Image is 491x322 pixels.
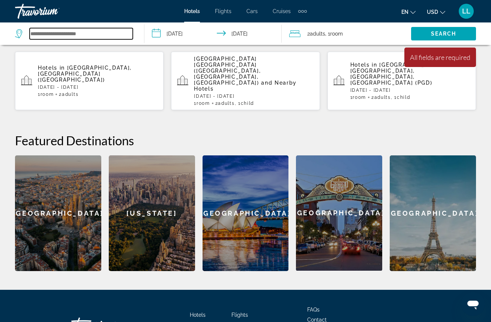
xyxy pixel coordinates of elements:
[296,155,382,271] a: [GEOGRAPHIC_DATA]
[41,92,54,97] span: Room
[109,155,195,271] a: [US_STATE]
[59,92,78,97] span: 2
[194,94,314,99] p: [DATE] - [DATE]
[190,312,206,318] a: Hotels
[410,53,470,61] div: All fields are required
[194,101,210,106] span: 1
[310,31,325,37] span: Adults
[411,27,476,40] button: Search
[350,62,444,86] span: [GEOGRAPHIC_DATA], [GEOGRAPHIC_DATA], [GEOGRAPHIC_DATA], [GEOGRAPHIC_DATA] (PGD)
[62,92,78,97] span: Adults
[241,101,254,106] span: Child
[298,5,307,17] button: Extra navigation items
[273,8,291,14] a: Cruises
[203,155,289,271] a: [GEOGRAPHIC_DATA]
[15,51,164,110] button: Hotels in [GEOGRAPHIC_DATA], [GEOGRAPHIC_DATA] ([GEOGRAPHIC_DATA])[DATE] - [DATE]1Room2Adults
[456,3,476,19] button: User Menu
[427,9,438,15] span: USD
[350,95,366,100] span: 1
[401,9,408,15] span: en
[462,7,470,15] span: LL
[353,95,366,100] span: Room
[235,101,254,106] span: , 1
[15,1,90,21] a: Travorium
[390,155,476,271] a: [GEOGRAPHIC_DATA]
[171,51,320,110] button: [GEOGRAPHIC_DATA] [GEOGRAPHIC_DATA] ([GEOGRAPHIC_DATA], [GEOGRAPHIC_DATA], [GEOGRAPHIC_DATA]) and...
[218,101,234,106] span: Adults
[194,80,297,92] span: and Nearby Hotels
[307,307,320,313] a: FAQs
[397,95,410,100] span: Child
[38,65,65,71] span: Hotels in
[38,65,132,83] span: [GEOGRAPHIC_DATA], [GEOGRAPHIC_DATA] ([GEOGRAPHIC_DATA])
[38,92,54,97] span: 1
[15,133,476,148] h2: Featured Destinations
[391,95,410,100] span: , 1
[246,8,258,14] a: Cars
[215,101,235,106] span: 2
[401,6,416,17] button: Change language
[197,101,210,106] span: Room
[307,28,325,39] span: 2
[461,292,485,316] iframe: Botón para iniciar la ventana de mensajería
[371,95,391,100] span: 2
[184,8,200,14] a: Hotels
[15,155,101,271] a: [GEOGRAPHIC_DATA]
[330,31,343,37] span: Room
[38,85,158,90] p: [DATE] - [DATE]
[282,22,411,45] button: Travelers: 2 adults, 0 children
[144,22,281,45] button: Check-in date: Mar 12, 2026 Check-out date: Mar 16, 2026
[350,88,470,93] p: [DATE] - [DATE]
[431,31,456,37] span: Search
[427,6,445,17] button: Change currency
[327,51,476,110] button: Hotels in [GEOGRAPHIC_DATA], [GEOGRAPHIC_DATA], [GEOGRAPHIC_DATA], [GEOGRAPHIC_DATA] (PGD)[DATE] ...
[325,28,343,39] span: , 1
[215,8,231,14] a: Flights
[231,312,248,318] a: Flights
[350,62,377,68] span: Hotels in
[194,56,261,86] span: [GEOGRAPHIC_DATA] [GEOGRAPHIC_DATA] ([GEOGRAPHIC_DATA], [GEOGRAPHIC_DATA], [GEOGRAPHIC_DATA])
[374,95,391,100] span: Adults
